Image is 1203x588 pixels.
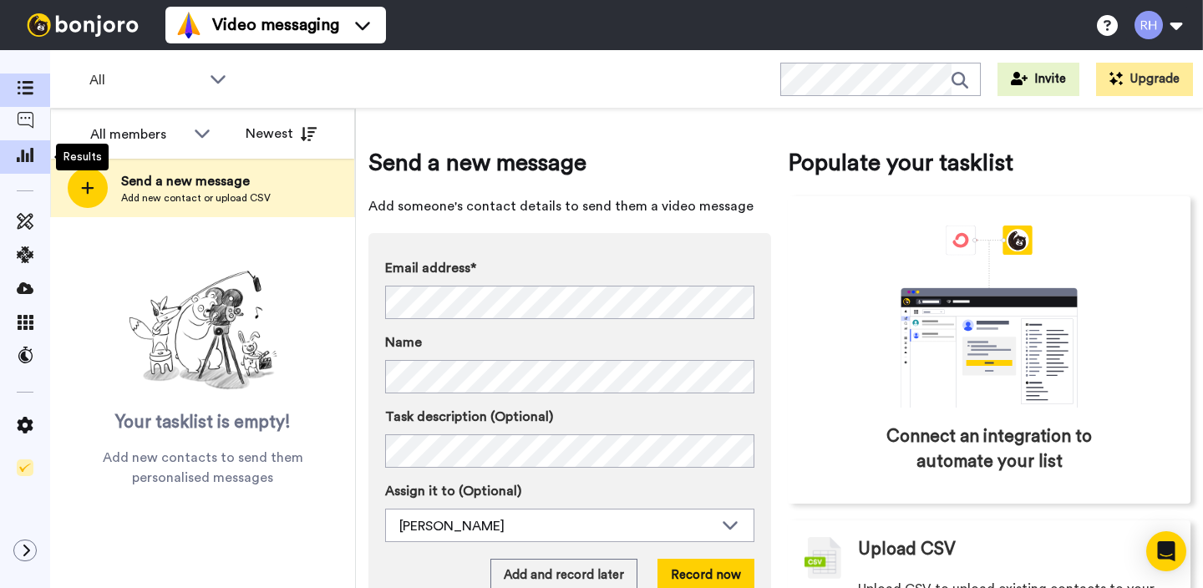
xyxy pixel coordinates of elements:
[368,146,771,180] span: Send a new message
[385,481,754,501] label: Assign it to (Optional)
[212,13,339,37] span: Video messaging
[805,537,841,579] img: csv-grey.png
[788,146,1190,180] span: Populate your tasklist
[399,516,713,536] div: [PERSON_NAME]
[119,264,287,398] img: ready-set-action.png
[17,459,33,476] img: Checklist.svg
[89,70,201,90] span: All
[858,537,956,562] span: Upload CSV
[1146,531,1186,571] div: Open Intercom Messenger
[121,191,271,205] span: Add new contact or upload CSV
[385,332,422,352] span: Name
[368,196,771,216] span: Add someone's contact details to send them a video message
[175,12,202,38] img: vm-color.svg
[859,424,1119,474] span: Connect an integration to automate your list
[385,407,754,427] label: Task description (Optional)
[90,124,185,144] div: All members
[20,13,145,37] img: bj-logo-header-white.svg
[56,144,109,170] div: Results
[115,410,291,435] span: Your tasklist is empty!
[233,117,329,150] button: Newest
[121,171,271,191] span: Send a new message
[997,63,1079,96] button: Invite
[864,226,1114,408] div: animation
[385,258,754,278] label: Email address*
[1096,63,1193,96] button: Upgrade
[75,448,330,488] span: Add new contacts to send them personalised messages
